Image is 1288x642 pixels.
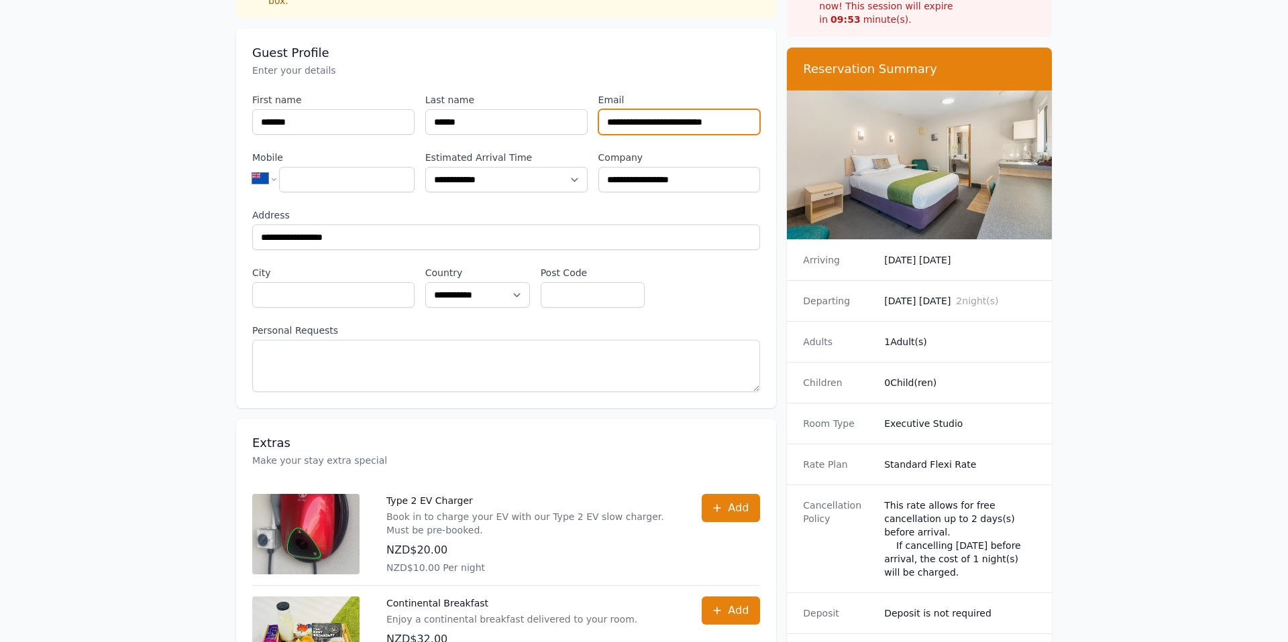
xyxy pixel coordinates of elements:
p: Book in to charge your EV with our Type 2 EV slow charger. Must be pre-booked. [386,510,675,537]
dt: Rate Plan [803,458,873,471]
dd: [DATE] [DATE] [884,294,1036,308]
p: Enter your details [252,64,760,77]
button: Add [702,596,760,625]
h3: Extras [252,435,760,451]
div: This rate allows for free cancellation up to 2 days(s) before arrival. If cancelling [DATE] befor... [884,499,1036,579]
label: Company [598,151,761,164]
span: Add [728,500,749,516]
dt: Departing [803,294,873,308]
dd: Standard Flexi Rate [884,458,1036,471]
dt: Arriving [803,253,873,267]
label: First name [252,93,415,107]
strong: 09 : 53 [830,14,861,25]
label: Personal Requests [252,324,760,337]
img: Executive Studio [787,90,1052,239]
dd: [DATE] [DATE] [884,253,1036,267]
label: City [252,266,415,279]
button: Add [702,494,760,522]
p: NZD$10.00 Per night [386,561,675,574]
img: Type 2 EV Charger [252,494,360,574]
label: Address [252,208,760,222]
p: NZD$20.00 [386,542,675,558]
dd: 1 Adult(s) [884,335,1036,348]
dt: Deposit [803,606,873,620]
label: Country [425,266,530,279]
dd: Executive Studio [884,417,1036,430]
label: Email [598,93,761,107]
dt: Children [803,376,873,389]
dd: Deposit is not required [884,606,1036,620]
span: 2 night(s) [956,296,998,306]
dd: 0 Child(ren) [884,376,1036,389]
label: Post Code [541,266,645,279]
label: Mobile [252,151,415,164]
label: Estimated Arrival Time [425,151,588,164]
h3: Guest Profile [252,45,760,61]
h3: Reservation Summary [803,61,1036,77]
label: Last name [425,93,588,107]
p: Type 2 EV Charger [386,494,675,507]
p: Enjoy a continental breakfast delivered to your room. [386,613,637,626]
dt: Room Type [803,417,873,430]
dt: Adults [803,335,873,348]
dt: Cancellation Policy [803,499,873,579]
p: Continental Breakfast [386,596,637,610]
span: Add [728,602,749,619]
p: Make your stay extra special [252,454,760,467]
